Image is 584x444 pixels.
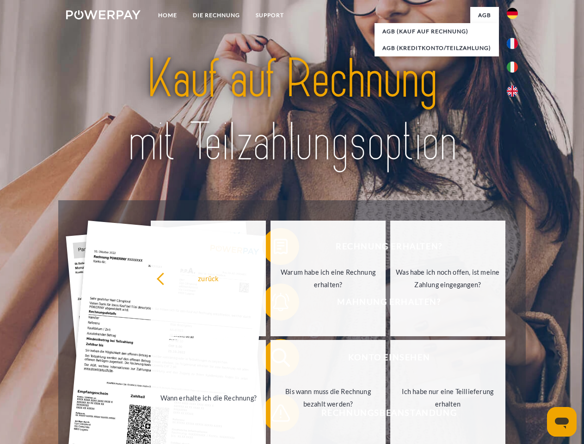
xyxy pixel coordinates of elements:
div: Ich habe nur eine Teillieferung erhalten [396,385,500,410]
div: zurück [156,272,260,284]
a: AGB (Kauf auf Rechnung) [375,23,499,40]
a: DIE RECHNUNG [185,7,248,24]
a: AGB (Kreditkonto/Teilzahlung) [375,40,499,56]
img: en [507,86,518,97]
div: Was habe ich noch offen, ist meine Zahlung eingegangen? [396,266,500,291]
a: agb [470,7,499,24]
img: de [507,8,518,19]
img: fr [507,38,518,49]
div: Bis wann muss die Rechnung bezahlt werden? [276,385,380,410]
div: Wann erhalte ich die Rechnung? [156,391,260,404]
img: it [507,62,518,73]
a: Home [150,7,185,24]
img: logo-powerpay-white.svg [66,10,141,19]
div: Warum habe ich eine Rechnung erhalten? [276,266,380,291]
img: title-powerpay_de.svg [88,44,496,177]
iframe: Schaltfläche zum Öffnen des Messaging-Fensters [547,407,577,437]
a: SUPPORT [248,7,292,24]
a: Was habe ich noch offen, ist meine Zahlung eingegangen? [390,221,505,336]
